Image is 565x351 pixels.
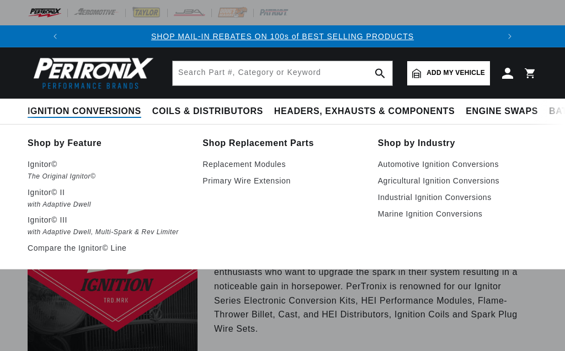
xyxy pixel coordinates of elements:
summary: Ignition Conversions [28,99,147,125]
a: Automotive Ignition Conversions [378,158,537,171]
summary: Coils & Distributors [147,99,269,125]
summary: Headers, Exhausts & Components [269,99,460,125]
a: Shop by Feature [28,136,187,151]
a: Add my vehicle [407,61,490,85]
a: Replacement Modules [202,158,362,171]
a: Marine Ignition Conversions [378,207,537,220]
a: Shop Replacement Parts [202,136,362,151]
a: SHOP MAIL-IN REBATES ON 100s of BEST SELLING PRODUCTS [151,32,414,41]
p: Ignitor© III [28,213,187,226]
button: search button [368,61,392,85]
a: Ignitor© The Original Ignitor© [28,158,187,182]
button: Translation missing: en.sections.announcements.next_announcement [499,25,521,47]
span: Headers, Exhausts & Components [274,106,455,117]
span: Coils & Distributors [152,106,263,117]
summary: Engine Swaps [460,99,543,125]
span: Engine Swaps [466,106,538,117]
div: Announcement [66,30,499,42]
a: Agricultural Ignition Conversions [378,174,537,187]
div: 1 of 2 [66,30,499,42]
p: PerTronix manufactures the aftermarket's finest ignition products for enthusiasts who want to upg... [214,251,521,336]
a: Shop by Industry [378,136,537,151]
em: with Adaptive Dwell [28,199,187,210]
a: Ignitor© II with Adaptive Dwell [28,186,187,210]
a: Primary Wire Extension [202,174,362,187]
a: Ignitor© III with Adaptive Dwell, Multi-Spark & Rev Limiter [28,213,187,238]
span: Add my vehicle [427,68,485,78]
span: Ignition Conversions [28,106,141,117]
img: Pertronix [28,54,154,92]
em: with Adaptive Dwell, Multi-Spark & Rev Limiter [28,226,187,238]
a: Compare the Ignitor© Line [28,241,187,255]
button: Translation missing: en.sections.announcements.previous_announcement [44,25,66,47]
p: Ignitor© [28,158,187,171]
p: Ignitor© II [28,186,187,199]
em: The Original Ignitor© [28,171,187,182]
input: Search Part #, Category or Keyword [173,61,392,85]
a: Industrial Ignition Conversions [378,191,537,204]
